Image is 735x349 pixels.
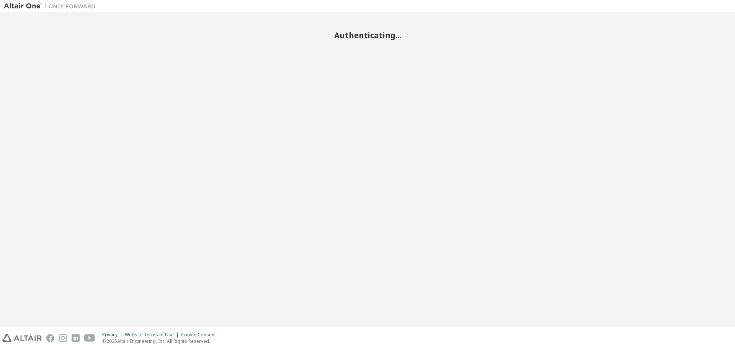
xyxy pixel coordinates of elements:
img: linkedin.svg [72,334,80,342]
div: Privacy [102,332,125,338]
h2: Authenticating... [4,30,731,40]
div: Website Terms of Use [125,332,181,338]
div: Cookie Consent [181,332,220,338]
img: instagram.svg [59,334,67,342]
img: facebook.svg [46,334,54,342]
p: © 2025 Altair Engineering, Inc. All Rights Reserved. [102,338,220,344]
img: Altair One [4,2,100,10]
img: altair_logo.svg [2,334,42,342]
img: youtube.svg [84,334,95,342]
